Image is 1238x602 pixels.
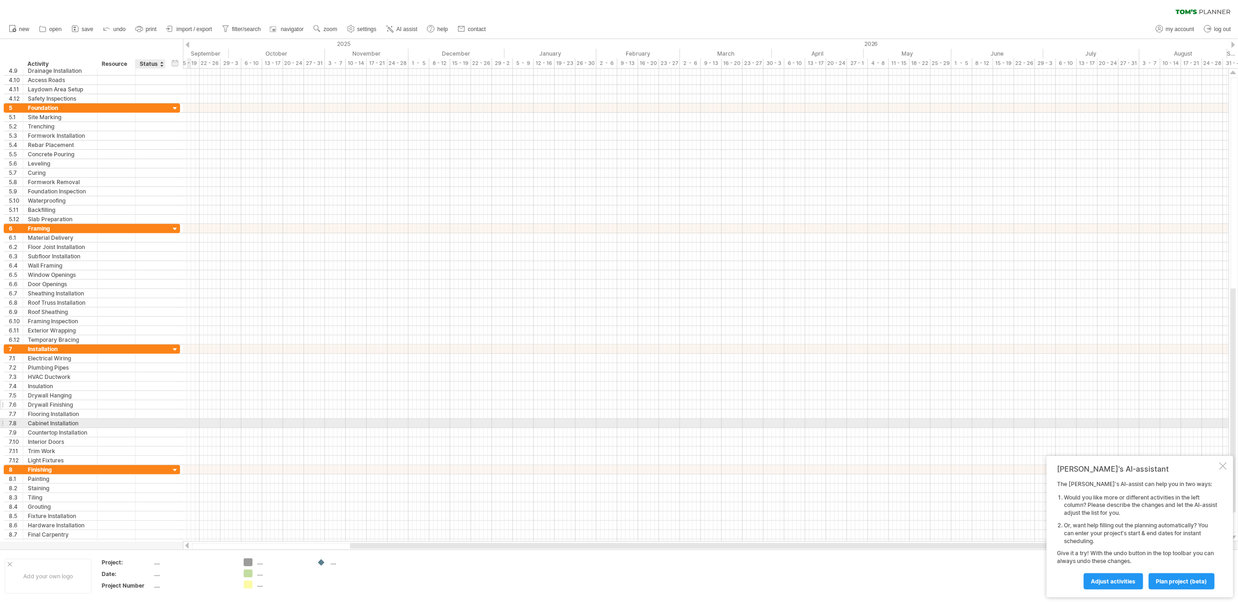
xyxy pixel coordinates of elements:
[28,141,92,149] div: Rebar Placement
[952,49,1044,58] div: June 2026
[388,58,408,68] div: 24 - 28
[9,484,23,493] div: 8.2
[1214,26,1231,32] span: log out
[9,196,23,205] div: 5.10
[179,58,200,68] div: 15 - 19
[9,252,23,261] div: 6.3
[113,26,126,32] span: undo
[9,382,23,391] div: 7.4
[534,58,555,68] div: 12 - 16
[1202,58,1223,68] div: 24 - 28
[805,58,826,68] div: 13 - 17
[262,58,283,68] div: 13 - 17
[1057,464,1218,474] div: [PERSON_NAME]'s AI-assistant
[429,58,450,68] div: 8 - 12
[680,58,701,68] div: 2 - 6
[28,484,92,493] div: Staining
[28,419,92,428] div: Cabinet Installation
[28,382,92,391] div: Insulation
[9,94,23,103] div: 4.12
[384,23,420,35] a: AI assist
[864,49,952,58] div: May 2026
[28,521,92,530] div: Hardware Installation
[9,521,23,530] div: 8.6
[102,558,153,566] div: Project:
[49,26,62,32] span: open
[28,298,92,307] div: Roof Truss Installation
[9,159,23,168] div: 5.6
[28,354,92,363] div: Electrical Wiring
[1202,23,1234,35] a: log out
[357,26,376,32] span: settings
[304,58,325,68] div: 27 - 31
[28,307,92,316] div: Roof Sheathing
[9,363,23,372] div: 7.2
[137,49,229,58] div: September 2025
[9,113,23,122] div: 5.1
[28,187,92,196] div: Foundation Inspection
[331,558,381,566] div: ....
[9,103,23,112] div: 5
[28,66,92,75] div: Drainage Installation
[9,307,23,316] div: 6.9
[617,58,638,68] div: 9 - 13
[241,58,262,68] div: 6 - 10
[9,280,23,288] div: 6.6
[229,49,325,58] div: October 2025
[28,512,92,520] div: Fixture Installation
[28,270,92,279] div: Window Openings
[28,345,92,353] div: Installation
[28,326,92,335] div: Exterior Wrapping
[28,85,92,94] div: Laydown Area Setup
[9,502,23,511] div: 8.4
[28,363,92,372] div: Plumbing Pipes
[468,26,486,32] span: contact
[28,280,92,288] div: Door Openings
[9,76,23,84] div: 4.10
[1160,58,1181,68] div: 10 - 14
[28,215,92,224] div: Slab Preparation
[9,372,23,381] div: 7.3
[28,437,92,446] div: Interior Doors
[28,465,92,474] div: Finishing
[1057,480,1218,589] div: The [PERSON_NAME]'s AI-assist can help you in two ways: Give it a try! With the undo button in th...
[9,437,23,446] div: 7.10
[9,141,23,149] div: 5.4
[346,58,367,68] div: 10 - 14
[324,26,337,32] span: zoom
[9,233,23,242] div: 6.1
[9,224,23,233] div: 6
[1014,58,1035,68] div: 22 - 26
[1098,58,1119,68] div: 20 - 24
[9,512,23,520] div: 8.5
[596,58,617,68] div: 2 - 6
[505,49,596,58] div: January 2026
[176,26,212,32] span: import / export
[9,66,23,75] div: 4.9
[1044,49,1140,58] div: July 2026
[28,224,92,233] div: Framing
[28,233,92,242] div: Material Delivery
[9,530,23,539] div: 8.7
[9,345,23,353] div: 7
[9,243,23,251] div: 6.2
[281,26,304,32] span: navigator
[471,58,492,68] div: 22 - 26
[868,58,889,68] div: 4 - 8
[155,582,233,589] div: ....
[5,559,91,594] div: Add your own logo
[28,159,92,168] div: Leveling
[257,581,308,589] div: ....
[1140,49,1227,58] div: August 2026
[367,58,388,68] div: 17 - 21
[396,26,417,32] span: AI assist
[952,58,972,68] div: 1 - 5
[311,23,340,35] a: zoom
[9,270,23,279] div: 6.5
[9,85,23,94] div: 4.11
[889,58,910,68] div: 11 - 15
[1077,58,1098,68] div: 13 - 17
[9,122,23,131] div: 5.2
[28,474,92,483] div: Painting
[268,23,306,35] a: navigator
